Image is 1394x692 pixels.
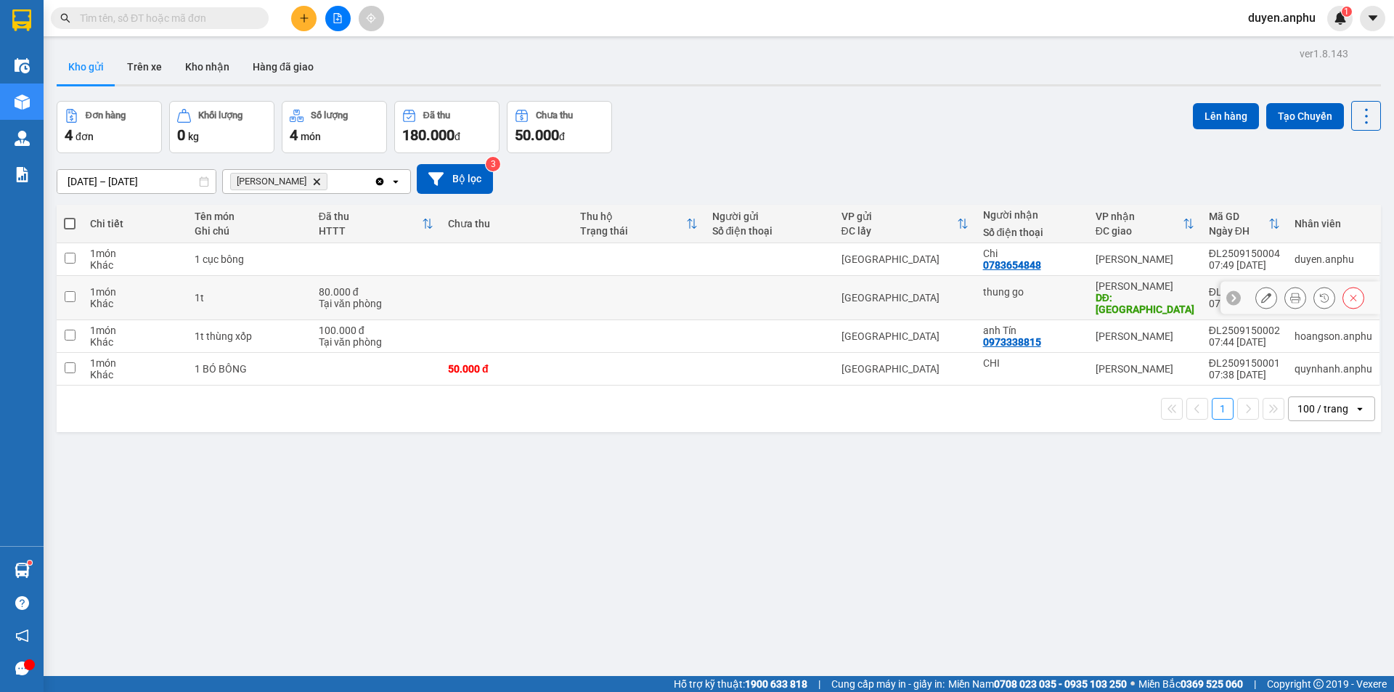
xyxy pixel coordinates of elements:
button: Kho nhận [174,49,241,84]
button: Kho gửi [57,49,115,84]
div: 1t thùng xốp [195,330,304,342]
span: aim [366,13,376,23]
div: Đã thu [423,110,450,121]
svg: open [390,176,402,187]
div: Số điện thoại [712,225,827,237]
span: Hỗ trợ kỹ thuật: [674,676,807,692]
div: Số lượng [311,110,348,121]
div: 07:49 [DATE] [1209,259,1280,271]
span: copyright [1313,679,1324,689]
strong: 0708 023 035 - 0935 103 250 [994,678,1127,690]
span: ⚪️ [1130,681,1135,687]
div: 100 / trang [1297,402,1348,416]
span: Phan Thiết [237,176,306,187]
button: Hàng đã giao [241,49,325,84]
sup: 1 [1342,7,1352,17]
span: duyen.anphu [1236,9,1327,27]
svg: Clear all [374,176,386,187]
input: Select a date range. [57,170,216,193]
div: Trạng thái [580,225,686,237]
button: Khối lượng0kg [169,101,274,153]
div: 1 món [90,325,180,336]
img: warehouse-icon [15,58,30,73]
button: aim [359,6,384,31]
div: Ngày ĐH [1209,225,1268,237]
div: ĐC lấy [841,225,957,237]
div: Khác [90,298,180,309]
span: đ [559,131,565,142]
div: Đã thu [319,211,422,222]
div: [PERSON_NAME] [1096,280,1194,292]
div: 1 món [90,248,180,259]
div: 07:44 [DATE] [1209,336,1280,348]
div: ĐL2509150003 [1209,286,1280,298]
img: logo-vxr [12,9,31,31]
div: 07:45 [DATE] [1209,298,1280,309]
img: warehouse-icon [15,131,30,146]
div: Sửa đơn hàng [1255,287,1277,309]
div: 50.000 đ [448,363,566,375]
sup: 1 [28,561,32,565]
div: 1 món [90,286,180,298]
button: Trên xe [115,49,174,84]
div: Ghi chú [195,225,304,237]
div: Tại văn phòng [319,298,433,309]
button: caret-down [1360,6,1385,31]
span: 4 [65,126,73,144]
span: question-circle [15,596,29,610]
span: | [1254,676,1256,692]
button: Tạo Chuyến [1266,103,1344,129]
div: Mã GD [1209,211,1268,222]
div: 1 BÓ BÔNG [195,363,304,375]
div: [GEOGRAPHIC_DATA] [841,330,969,342]
button: plus [291,6,317,31]
div: quynhanh.anphu [1295,363,1372,375]
div: Tên món [195,211,304,222]
span: search [60,13,70,23]
button: Chưa thu50.000đ [507,101,612,153]
div: CHI [983,357,1081,369]
div: thung go [983,286,1081,298]
button: Bộ lọc [417,164,493,194]
div: [PERSON_NAME] [1096,253,1194,265]
button: Số lượng4món [282,101,387,153]
div: [GEOGRAPHIC_DATA] [841,363,969,375]
span: món [301,131,321,142]
span: Miền Bắc [1138,676,1243,692]
div: Khác [90,369,180,380]
div: Thu hộ [580,211,686,222]
div: Khác [90,259,180,271]
img: warehouse-icon [15,563,30,578]
svg: Delete [312,177,321,186]
div: Chi [983,248,1081,259]
span: plus [299,13,309,23]
span: Miền Nam [948,676,1127,692]
span: kg [188,131,199,142]
img: icon-new-feature [1334,12,1347,25]
div: Tại văn phòng [319,336,433,348]
span: file-add [333,13,343,23]
div: ver 1.8.143 [1300,46,1348,62]
div: 80.000 đ [319,286,433,298]
div: 100.000 đ [319,325,433,336]
div: 1t [195,292,304,304]
th: Toggle SortBy [834,205,976,243]
button: file-add [325,6,351,31]
th: Toggle SortBy [311,205,441,243]
div: Chưa thu [536,110,573,121]
div: Chi tiết [90,218,180,229]
div: VP gửi [841,211,957,222]
div: HTTT [319,225,422,237]
input: Tìm tên, số ĐT hoặc mã đơn [80,10,251,26]
div: 0783654848 [983,259,1041,271]
div: ĐL2509150004 [1209,248,1280,259]
div: ĐL2509150002 [1209,325,1280,336]
button: 1 [1212,398,1234,420]
div: Chưa thu [448,218,566,229]
span: 4 [290,126,298,144]
div: Nhân viên [1295,218,1372,229]
div: Khối lượng [198,110,242,121]
div: [PERSON_NAME] [1096,363,1194,375]
button: Đơn hàng4đơn [57,101,162,153]
strong: 1900 633 818 [745,678,807,690]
